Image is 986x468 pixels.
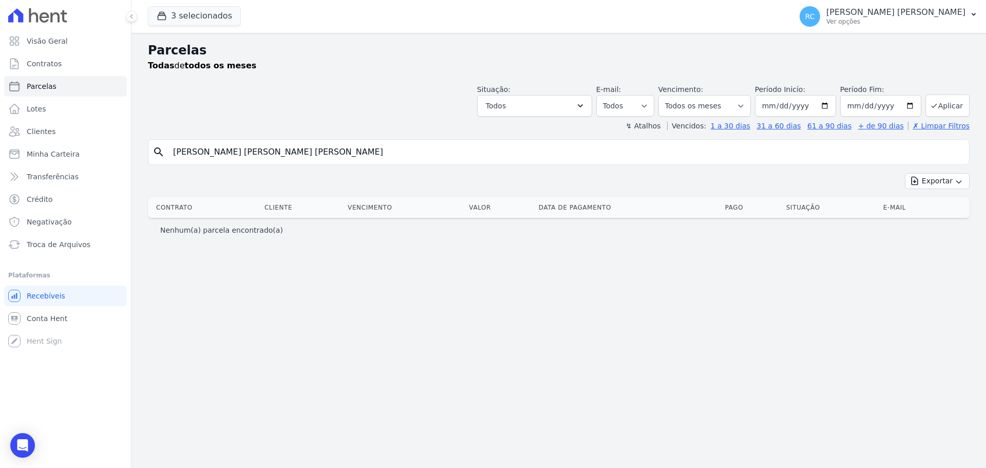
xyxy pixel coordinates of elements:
i: search [153,146,165,158]
label: Período Inicío: [755,85,805,93]
span: Recebíveis [27,291,65,301]
p: de [148,60,256,72]
th: E-mail [879,197,951,218]
span: Lotes [27,104,46,114]
a: + de 90 dias [858,122,904,130]
a: Lotes [4,99,127,119]
strong: todos os meses [185,61,257,70]
span: Parcelas [27,81,56,91]
a: 31 a 60 dias [756,122,801,130]
a: Clientes [4,121,127,142]
input: Buscar por nome do lote ou do cliente [167,142,965,162]
label: Período Fim: [840,84,921,95]
th: Data de Pagamento [535,197,721,218]
th: Pago [721,197,782,218]
strong: Todas [148,61,175,70]
label: Vencimento: [658,85,703,93]
label: ↯ Atalhos [625,122,660,130]
a: Transferências [4,166,127,187]
a: ✗ Limpar Filtros [908,122,970,130]
span: Troca de Arquivos [27,239,90,250]
span: Transferências [27,172,79,182]
a: Parcelas [4,76,127,97]
p: [PERSON_NAME] [PERSON_NAME] [826,7,965,17]
a: Crédito [4,189,127,210]
button: Exportar [905,173,970,189]
span: Contratos [27,59,62,69]
span: Todos [486,100,506,112]
a: Negativação [4,212,127,232]
a: Conta Hent [4,308,127,329]
button: RC [PERSON_NAME] [PERSON_NAME] Ver opções [791,2,986,31]
button: Todos [477,95,592,117]
label: Vencidos: [667,122,706,130]
span: Minha Carteira [27,149,80,159]
a: Visão Geral [4,31,127,51]
span: Conta Hent [27,313,67,324]
button: Aplicar [925,95,970,117]
th: Contrato [148,197,260,218]
th: Situação [782,197,879,218]
h2: Parcelas [148,41,970,60]
a: Troca de Arquivos [4,234,127,255]
label: E-mail: [596,85,621,93]
a: Contratos [4,53,127,74]
label: Situação: [477,85,510,93]
a: Minha Carteira [4,144,127,164]
th: Valor [465,197,534,218]
a: Recebíveis [4,286,127,306]
span: RC [805,13,815,20]
th: Vencimento [344,197,465,218]
span: Crédito [27,194,53,204]
span: Negativação [27,217,72,227]
div: Open Intercom Messenger [10,433,35,458]
span: Clientes [27,126,55,137]
a: 61 a 90 dias [807,122,851,130]
p: Nenhum(a) parcela encontrado(a) [160,225,283,235]
th: Cliente [260,197,344,218]
div: Plataformas [8,269,123,282]
span: Visão Geral [27,36,68,46]
button: 3 selecionados [148,6,241,26]
p: Ver opções [826,17,965,26]
a: 1 a 30 dias [711,122,750,130]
